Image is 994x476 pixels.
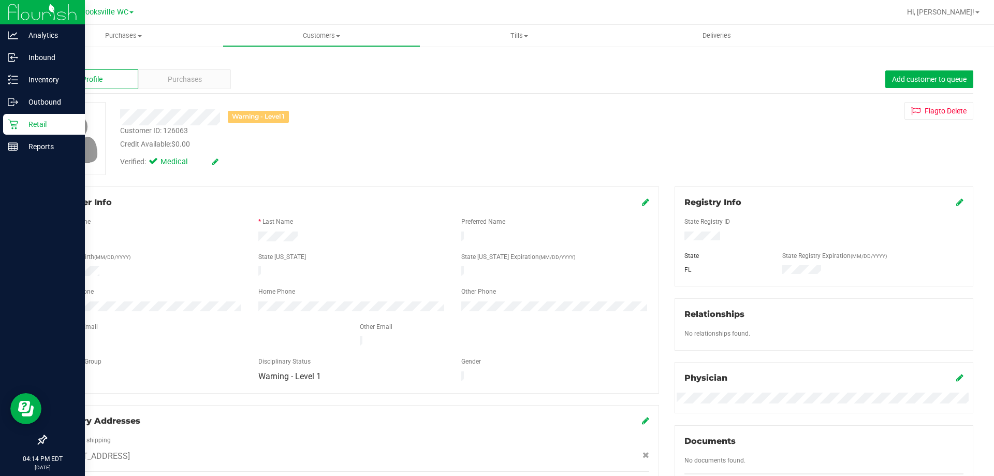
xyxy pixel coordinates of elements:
span: (MM/DD/YYYY) [539,254,575,260]
button: Add customer to queue [885,70,973,88]
label: State [US_STATE] Expiration [461,252,575,262]
inline-svg: Inventory [8,75,18,85]
span: $0.00 [171,140,190,148]
span: [STREET_ADDRESS] [55,450,130,463]
label: Gender [461,357,481,366]
span: Delivery Addresses [55,416,140,426]
span: Documents [684,436,736,446]
span: Registry Info [684,197,741,207]
span: Medical [160,156,202,168]
inline-svg: Reports [8,141,18,152]
p: Reports [18,140,80,153]
iframe: Resource center [10,393,41,424]
span: Purchases [25,31,223,40]
p: Outbound [18,96,80,108]
label: State Registry Expiration [782,251,887,261]
span: Add customer to queue [892,75,967,83]
div: State [677,251,775,261]
span: Deliveries [689,31,745,40]
span: Purchases [168,74,202,85]
label: State Registry ID [684,217,730,226]
a: Purchases [25,25,223,47]
div: Verified: [120,156,218,168]
span: Hi, [PERSON_NAME]! [907,8,974,16]
label: Other Email [360,322,392,331]
label: Other Phone [461,287,496,296]
span: Profile [82,74,103,85]
span: Customers [223,31,420,40]
label: Disciplinary Status [258,357,311,366]
div: Warning - Level 1 [228,111,289,123]
div: Credit Available: [120,139,576,150]
label: No relationships found. [684,329,750,338]
button: Flagto Delete [904,102,973,120]
div: FL [677,265,775,275]
p: Inbound [18,51,80,64]
a: Deliveries [618,25,815,47]
inline-svg: Analytics [8,30,18,40]
span: Relationships [684,309,744,319]
label: Preferred Name [461,217,505,226]
p: Retail [18,118,80,131]
a: Tills [420,25,618,47]
span: Tills [421,31,618,40]
p: [DATE] [5,464,80,471]
label: Home Phone [258,287,295,296]
label: State [US_STATE] [258,252,306,262]
inline-svg: Inbound [8,52,18,63]
span: Physician [684,373,727,383]
label: Last Name [262,217,293,226]
p: 04:14 PM EDT [5,454,80,464]
label: Date of Birth [60,252,130,262]
div: Customer ID: 126063 [120,125,188,136]
span: (MM/DD/YYYY) [851,253,887,259]
a: Customers [223,25,420,47]
p: Inventory [18,74,80,86]
inline-svg: Retail [8,119,18,129]
inline-svg: Outbound [8,97,18,107]
span: Warning - Level 1 [258,371,321,381]
span: Brooksville WC [78,8,128,17]
span: (MM/DD/YYYY) [94,254,130,260]
span: No documents found. [684,457,745,464]
p: Analytics [18,29,80,41]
